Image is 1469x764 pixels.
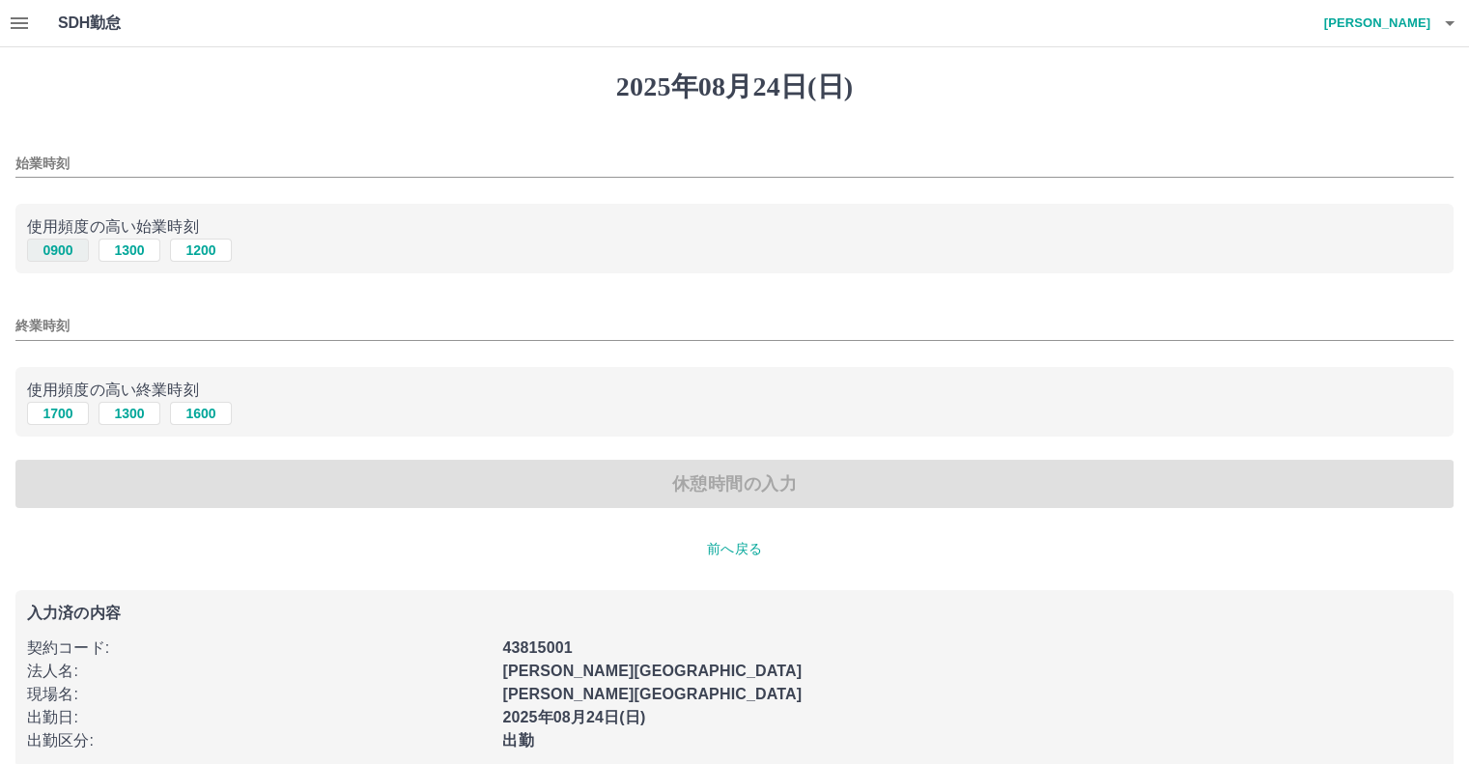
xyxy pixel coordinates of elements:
[15,539,1454,559] p: 前へ戻る
[99,239,160,262] button: 1300
[502,639,572,656] b: 43815001
[27,379,1442,402] p: 使用頻度の高い終業時刻
[27,683,491,706] p: 現場名 :
[502,732,533,749] b: 出勤
[27,215,1442,239] p: 使用頻度の高い始業時刻
[27,606,1442,621] p: 入力済の内容
[170,239,232,262] button: 1200
[170,402,232,425] button: 1600
[27,402,89,425] button: 1700
[27,660,491,683] p: 法人名 :
[27,706,491,729] p: 出勤日 :
[99,402,160,425] button: 1300
[502,663,802,679] b: [PERSON_NAME][GEOGRAPHIC_DATA]
[27,729,491,752] p: 出勤区分 :
[502,686,802,702] b: [PERSON_NAME][GEOGRAPHIC_DATA]
[27,637,491,660] p: 契約コード :
[15,71,1454,103] h1: 2025年08月24日(日)
[502,709,645,725] b: 2025年08月24日(日)
[27,239,89,262] button: 0900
